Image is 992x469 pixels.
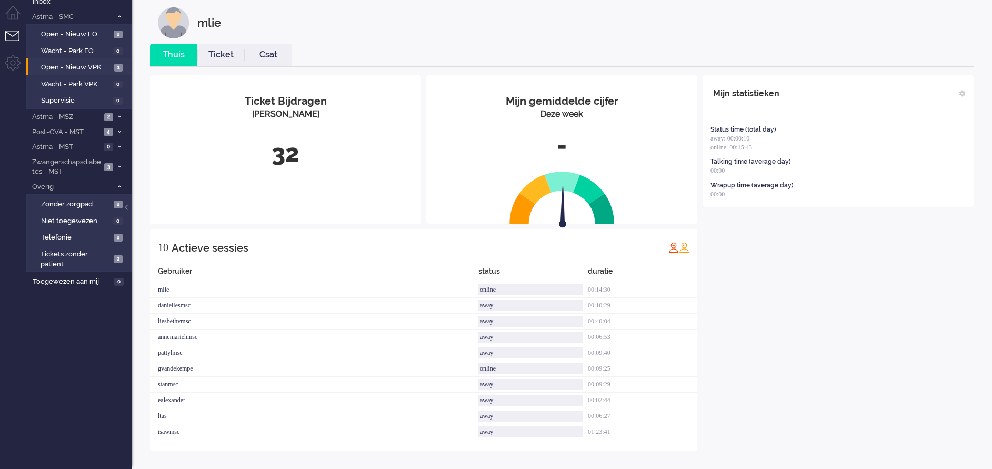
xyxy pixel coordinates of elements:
a: Zonder zorgpad 2 [31,198,131,209]
img: semi_circle.svg [509,171,615,224]
div: away [478,379,583,390]
a: Open - Nieuw FO 2 [31,28,131,39]
span: 2 [114,201,123,208]
div: mlie [150,282,478,298]
div: annemariehmsc [150,330,478,345]
div: Deze week [434,108,689,121]
li: Csat [245,44,292,66]
span: 2 [114,234,123,242]
div: 00:06:53 [588,330,697,345]
a: Niet toegewezen 0 [31,215,131,226]
div: 00:09:29 [588,377,697,393]
a: Csat [245,49,292,61]
span: 00:00 [710,191,725,198]
div: away [478,426,583,437]
div: pattylmsc [150,345,478,361]
div: - [434,128,689,163]
span: 2 [114,31,123,38]
div: ltas [150,408,478,424]
div: status [478,266,588,282]
li: Thuis [150,44,197,66]
div: [PERSON_NAME] [158,108,413,121]
div: stanmsc [150,377,478,393]
li: Tickets menu [5,31,29,54]
div: 00:10:29 [588,298,697,314]
span: Wacht - Park VPK [41,79,111,89]
span: Niet toegewezen [41,216,111,226]
div: away [478,300,583,311]
div: 00:14:30 [588,282,697,298]
div: 00:09:25 [588,361,697,377]
a: Supervisie 0 [31,94,131,106]
span: 0 [104,143,113,151]
a: Ticket [197,49,245,61]
div: gvandekempe [150,361,478,377]
div: daniellesmsc [150,298,478,314]
div: Talking time (average day) [710,157,791,166]
span: 0 [113,81,123,88]
div: away [478,395,583,406]
span: Post-CVA - MST [31,127,101,137]
a: Toegewezen aan mij 0 [31,275,132,287]
div: online [478,284,583,295]
div: Mijn gemiddelde cijfer [434,94,689,109]
div: away [478,347,583,358]
div: 00:40:04 [588,314,697,330]
div: Ticket Bijdragen [158,94,413,109]
span: 00:00 [710,167,725,174]
div: away [478,316,583,327]
div: Wrapup time (average day) [710,181,794,190]
div: away [478,332,583,343]
span: Zwangerschapsdiabetes - MST [31,157,101,177]
div: liesbethvmsc [150,314,478,330]
span: Astma - MST [31,142,101,152]
span: Tickets zonder patient [41,250,111,269]
div: duratie [588,266,697,282]
span: 2 [114,255,123,263]
span: Wacht - Park FO [41,46,111,56]
div: isawmsc [150,424,478,440]
span: Open - Nieuw VPK [41,63,112,73]
span: 0 [113,47,123,55]
div: Mijn statistieken [713,83,779,104]
span: Supervisie [41,96,111,106]
a: Wacht - Park FO 0 [31,45,131,56]
span: 0 [114,278,124,286]
a: Wacht - Park VPK 0 [31,78,131,89]
span: 1 [114,64,123,72]
span: 0 [113,97,123,105]
span: Toegewezen aan mij [33,277,111,287]
li: Ticket [197,44,245,66]
li: Dashboard menu [5,6,29,29]
img: profile_orange.svg [679,242,689,253]
span: Astma - SMC [31,12,112,22]
div: 01:23:41 [588,424,697,440]
span: Telefonie [41,233,111,243]
a: Telefonie 2 [31,231,131,243]
span: Zonder zorgpad [41,199,111,209]
span: Overig [31,182,112,192]
img: customer.svg [158,7,189,38]
span: 4 [104,128,113,136]
div: ealexander [150,393,478,408]
span: 0 [113,217,123,225]
a: Tickets zonder patient 2 [31,248,131,269]
img: profile_red.svg [668,242,679,253]
div: away [478,411,583,422]
span: away: 00:00:10 online: 00:15:43 [710,135,752,151]
div: Actieve sessies [172,237,248,258]
div: 10 [158,237,168,258]
div: mlie [197,7,221,38]
a: Open - Nieuw VPK 1 [31,61,131,73]
span: Astma - MSZ [31,112,101,122]
a: Thuis [150,49,197,61]
li: Admin menu [5,55,29,79]
div: 00:06:27 [588,408,697,424]
div: 00:02:44 [588,393,697,408]
span: 2 [104,113,113,121]
div: Status time (total day) [710,125,776,134]
div: 32 [158,136,413,171]
div: 00:09:40 [588,345,697,361]
span: Open - Nieuw FO [41,29,111,39]
span: 3 [104,163,113,171]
